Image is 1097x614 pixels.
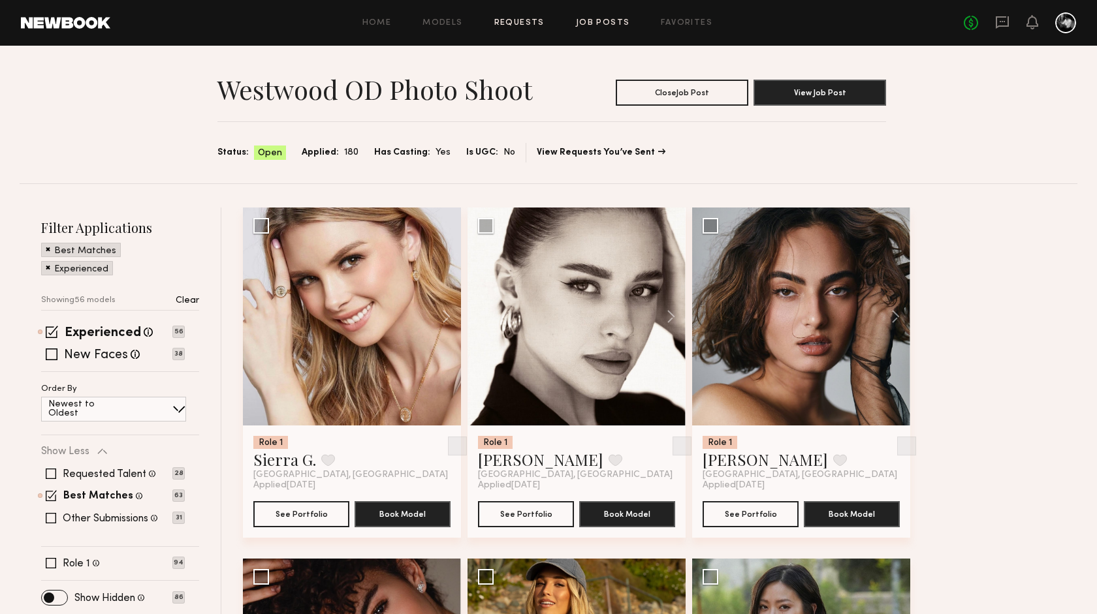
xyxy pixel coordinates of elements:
[258,147,282,160] span: Open
[172,489,185,502] p: 63
[576,19,630,27] a: Job Posts
[41,446,89,457] p: Show Less
[172,557,185,569] p: 94
[579,501,675,527] button: Book Model
[804,508,900,519] a: Book Model
[355,508,451,519] a: Book Model
[362,19,392,27] a: Home
[74,593,135,604] label: Show Hidden
[703,449,828,470] a: [PERSON_NAME]
[703,436,737,449] div: Role 1
[676,440,688,452] img: Unhide Model
[172,591,185,604] p: 86
[176,296,199,305] p: Clear
[754,80,886,106] button: View Job Post
[478,501,574,527] button: See Portfolio
[703,470,897,480] span: [GEOGRAPHIC_DATA], [GEOGRAPHIC_DATA]
[703,501,799,527] button: See Portfolio
[63,491,133,502] label: Best Matches
[478,436,513,449] div: Role 1
[64,349,128,362] label: New Faces
[661,19,712,27] a: Favorites
[20,87,26,97] img: Back to previous page
[41,296,116,305] p: Showing 56 models
[253,480,451,491] div: Applied [DATE]
[436,146,451,160] span: Yes
[63,514,148,524] label: Other Submissions
[452,440,463,452] img: Unhide Model
[478,449,603,470] a: [PERSON_NAME]
[63,469,146,480] label: Requested Talent
[494,19,545,27] a: Requests
[172,467,185,480] p: 28
[253,501,349,527] button: See Portfolio
[54,265,108,274] p: Experienced
[344,146,358,160] span: 180
[54,247,116,256] p: Best Matches
[48,400,126,418] p: Newest to Oldest
[355,501,451,527] button: Book Model
[41,219,199,236] h2: Filter Applications
[253,449,316,470] a: Sierra G.
[804,501,900,527] button: Book Model
[579,508,675,519] a: Book Model
[616,80,748,106] button: CloseJob Post
[537,148,665,157] a: View Requests You’ve Sent
[478,470,673,480] span: [GEOGRAPHIC_DATA], [GEOGRAPHIC_DATA]
[63,559,90,569] label: Role 1
[217,146,249,160] span: Status:
[217,73,532,106] h1: Westwood OD Photo Shoot
[65,327,141,340] label: Experienced
[422,19,462,27] a: Models
[478,480,675,491] div: Applied [DATE]
[172,326,185,338] p: 56
[253,436,288,449] div: Role 1
[503,146,515,160] span: No
[302,146,339,160] span: Applied:
[41,385,77,393] p: Order By
[172,512,185,524] p: 31
[374,146,430,160] span: Has Casting:
[172,348,185,360] p: 38
[703,480,900,491] div: Applied [DATE]
[901,440,912,452] img: Unhide Model
[253,470,448,480] span: [GEOGRAPHIC_DATA], [GEOGRAPHIC_DATA]
[466,146,498,160] span: Is UGC:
